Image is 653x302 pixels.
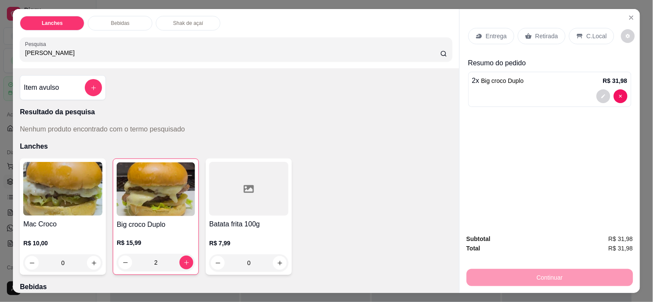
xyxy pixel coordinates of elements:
[25,49,440,57] input: Pesquisa
[25,40,49,48] label: Pesquisa
[117,162,195,216] img: product-image
[20,141,452,152] p: Lanches
[20,124,185,134] p: Nenhum produto encontrado com o termo pesquisado
[211,256,225,270] button: decrease-product-quantity
[111,20,130,27] p: Bebidas
[23,219,102,229] h4: Mac Croco
[85,79,102,96] button: add-separate-item
[23,239,102,247] p: R$ 10,00
[535,32,558,40] p: Retirada
[23,162,102,216] img: product-image
[614,89,628,103] button: decrease-product-quantity
[273,256,287,270] button: increase-product-quantity
[117,238,195,247] p: R$ 15,99
[20,107,452,117] p: Resultado da pesquisa
[597,89,610,103] button: decrease-product-quantity
[42,20,63,27] p: Lanches
[481,77,524,84] span: Big croco Duplo
[625,11,638,24] button: Close
[467,245,480,252] strong: Total
[621,29,635,43] button: decrease-product-quantity
[209,219,288,229] h4: Batata frita 100g
[609,244,633,253] span: R$ 31,98
[173,20,203,27] p: Shak de açaí
[20,282,452,292] p: Bebidas
[609,234,633,244] span: R$ 31,98
[486,32,507,40] p: Entrega
[24,82,59,93] h4: Item avulso
[587,32,607,40] p: C.Local
[209,239,288,247] p: R$ 7,99
[117,220,195,230] h4: Big croco Duplo
[468,58,631,68] p: Resumo do pedido
[472,76,524,86] p: 2 x
[467,235,491,242] strong: Subtotal
[603,76,628,85] p: R$ 31,98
